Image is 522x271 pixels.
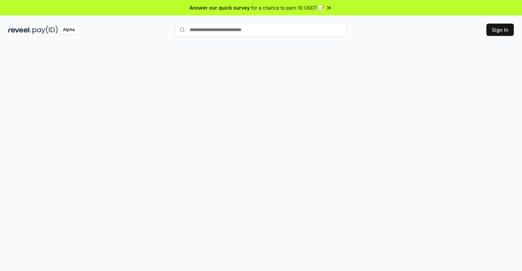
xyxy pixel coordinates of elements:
[486,24,514,36] button: Sign In
[8,26,31,34] img: reveel_dark
[32,26,58,34] img: pay_id
[190,4,250,11] span: Answer our quick survey
[59,26,78,34] div: Alpha
[251,4,324,11] span: for a chance to earn 10 USDT 📝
